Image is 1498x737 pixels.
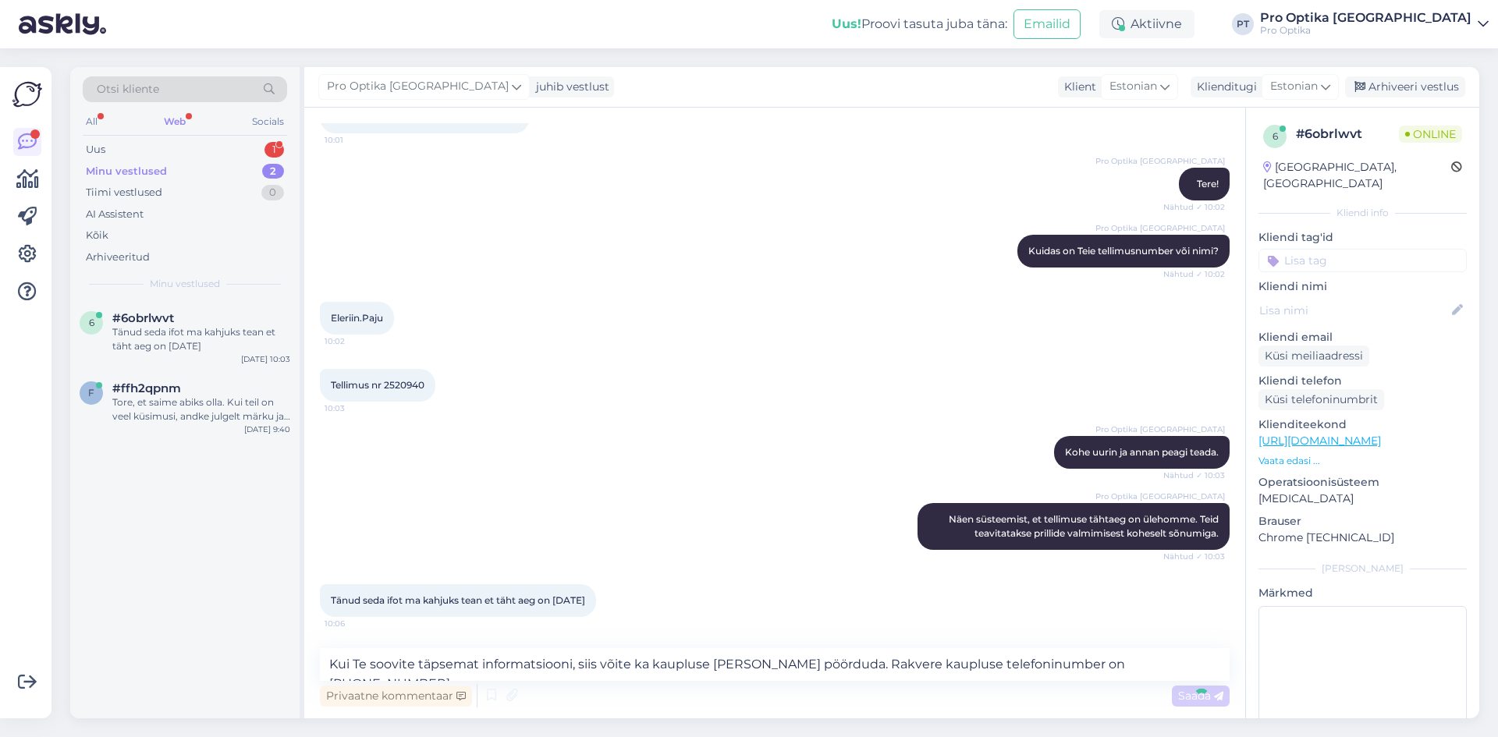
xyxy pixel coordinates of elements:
[1095,222,1225,234] span: Pro Optika [GEOGRAPHIC_DATA]
[1163,268,1225,280] span: Nähtud ✓ 10:02
[1258,389,1384,410] div: Küsi telefoninumbrit
[88,387,94,399] span: f
[1095,423,1225,435] span: Pro Optika [GEOGRAPHIC_DATA]
[1095,491,1225,502] span: Pro Optika [GEOGRAPHIC_DATA]
[1258,530,1467,546] p: Chrome [TECHNICAL_ID]
[1258,329,1467,345] p: Kliendi email
[1259,302,1449,319] input: Lisa nimi
[331,594,585,606] span: Tänud seda ifot ma kahjuks tean et täht aeg on [DATE]
[249,112,287,132] div: Socials
[325,402,383,414] span: 10:03
[86,228,108,243] div: Kõik
[1273,130,1278,142] span: 6
[1258,278,1467,295] p: Kliendi nimi
[1058,79,1096,95] div: Klient
[86,164,167,179] div: Minu vestlused
[261,185,284,200] div: 0
[1258,454,1467,468] p: Vaata edasi ...
[12,80,42,109] img: Askly Logo
[1109,78,1157,95] span: Estonian
[331,312,383,324] span: Eleriin.Paju
[1028,245,1219,257] span: Kuidas on Teie tellimusnumber või nimi?
[244,423,290,435] div: [DATE] 9:40
[1296,125,1399,144] div: # 6obrlwvt
[1258,416,1467,433] p: Klienditeekond
[1258,345,1369,367] div: Küsi meiliaadressi
[112,325,290,353] div: Tänud seda ifot ma kahjuks tean et täht aeg on [DATE]
[1163,551,1225,562] span: Nähtud ✓ 10:03
[1263,159,1451,192] div: [GEOGRAPHIC_DATA], [GEOGRAPHIC_DATA]
[325,618,383,629] span: 10:06
[1163,201,1225,213] span: Nähtud ✓ 10:02
[1191,79,1257,95] div: Klienditugi
[86,185,162,200] div: Tiimi vestlused
[1258,585,1467,601] p: Märkmed
[1163,469,1225,481] span: Nähtud ✓ 10:03
[327,78,509,95] span: Pro Optika [GEOGRAPHIC_DATA]
[949,513,1221,539] span: Näen süsteemist, et tellimuse tähtaeg on ülehomme. Teid teavitatakse prillide valmimisest kohesel...
[1399,126,1462,143] span: Online
[331,379,424,391] span: Tellimus nr 2520940
[97,81,159,97] span: Otsi kliente
[530,79,609,95] div: juhib vestlust
[1345,76,1465,97] div: Arhiveeri vestlus
[1258,249,1467,272] input: Lisa tag
[325,335,383,347] span: 10:02
[1258,491,1467,507] p: [MEDICAL_DATA]
[262,164,284,179] div: 2
[325,134,383,146] span: 10:01
[1258,562,1467,576] div: [PERSON_NAME]
[1232,13,1254,35] div: PT
[832,15,1007,34] div: Proovi tasuta juba täna:
[150,277,220,291] span: Minu vestlused
[1258,513,1467,530] p: Brauser
[89,317,94,328] span: 6
[161,112,189,132] div: Web
[112,395,290,423] div: Tore, et saime abiks olla. Kui teil on veel küsimusi, andke julgelt märku ja aitame hea meelega.
[1260,12,1489,37] a: Pro Optika [GEOGRAPHIC_DATA]Pro Optika
[1258,434,1381,448] a: [URL][DOMAIN_NAME]
[1258,474,1467,491] p: Operatsioonisüsteem
[1065,446,1219,458] span: Kohe uurin ja annan peagi teada.
[83,112,101,132] div: All
[86,250,150,265] div: Arhiveeritud
[112,381,181,395] span: #ffh2qpnm
[1013,9,1081,39] button: Emailid
[1258,229,1467,246] p: Kliendi tag'id
[1260,12,1471,24] div: Pro Optika [GEOGRAPHIC_DATA]
[1095,155,1225,167] span: Pro Optika [GEOGRAPHIC_DATA]
[86,142,105,158] div: Uus
[264,142,284,158] div: 1
[1258,206,1467,220] div: Kliendi info
[1270,78,1318,95] span: Estonian
[1258,373,1467,389] p: Kliendi telefon
[832,16,861,31] b: Uus!
[1260,24,1471,37] div: Pro Optika
[1197,178,1219,190] span: Tere!
[241,353,290,365] div: [DATE] 10:03
[86,207,144,222] div: AI Assistent
[112,311,174,325] span: #6obrlwvt
[1099,10,1194,38] div: Aktiivne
